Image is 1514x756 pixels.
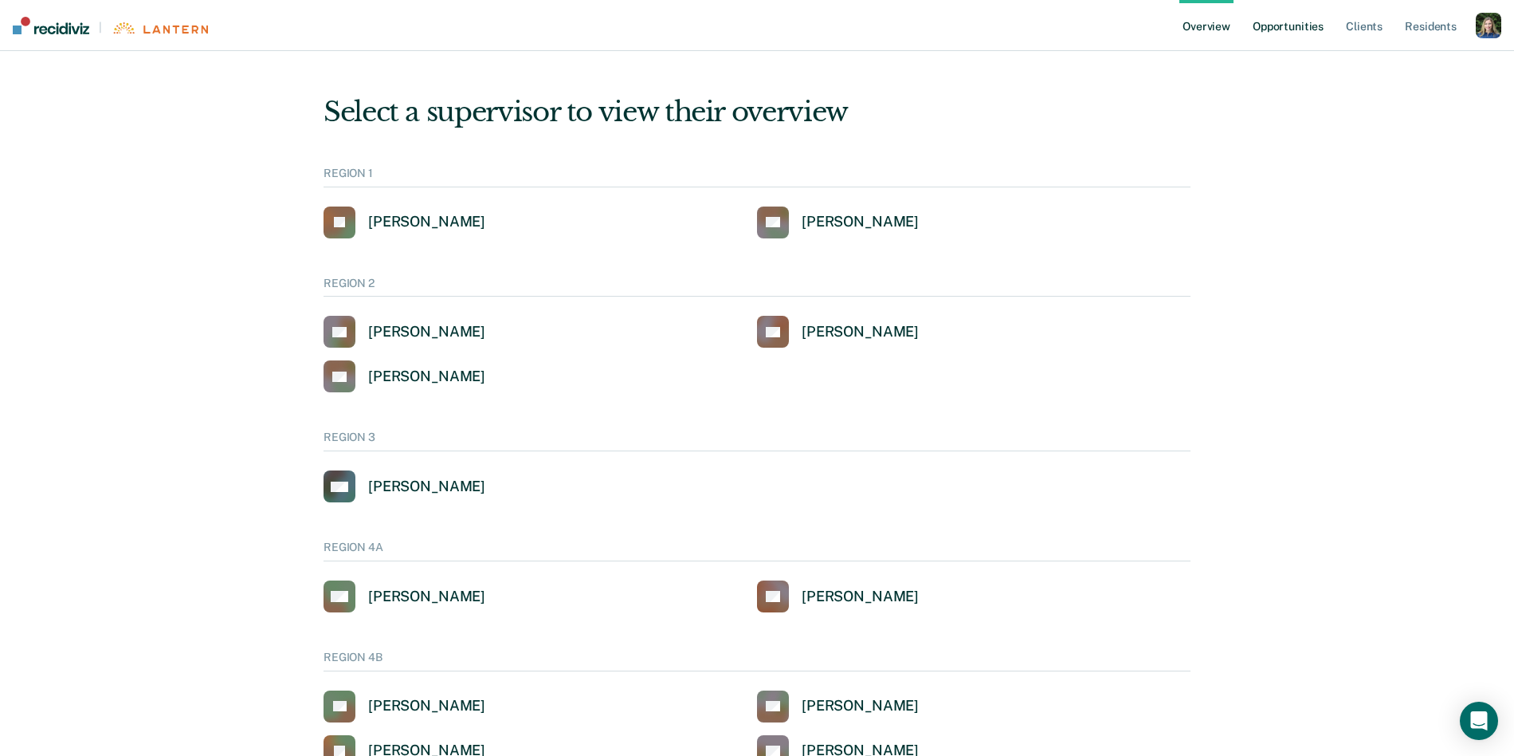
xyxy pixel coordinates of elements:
[324,207,485,238] a: [PERSON_NAME]
[757,207,919,238] a: [PERSON_NAME]
[368,323,485,341] div: [PERSON_NAME]
[802,323,919,341] div: [PERSON_NAME]
[324,691,485,723] a: [PERSON_NAME]
[368,368,485,386] div: [PERSON_NAME]
[324,360,485,392] a: [PERSON_NAME]
[89,21,112,34] span: |
[368,697,485,715] div: [PERSON_NAME]
[324,581,485,612] a: [PERSON_NAME]
[324,277,1190,297] div: REGION 2
[757,691,919,723] a: [PERSON_NAME]
[368,213,485,231] div: [PERSON_NAME]
[368,588,485,606] div: [PERSON_NAME]
[324,316,485,348] a: [PERSON_NAME]
[802,697,919,715] div: [PERSON_NAME]
[757,581,919,612] a: [PERSON_NAME]
[324,471,485,502] a: [PERSON_NAME]
[368,478,485,496] div: [PERSON_NAME]
[802,213,919,231] div: [PERSON_NAME]
[802,588,919,606] div: [PERSON_NAME]
[324,96,1190,128] div: Select a supervisor to view their overview
[13,17,208,34] a: |
[112,22,208,34] img: Lantern
[324,541,1190,561] div: REGION 4A
[324,167,1190,187] div: REGION 1
[324,651,1190,671] div: REGION 4B
[13,17,89,34] img: Recidiviz
[1460,702,1498,740] div: Open Intercom Messenger
[324,431,1190,451] div: REGION 3
[757,316,919,348] a: [PERSON_NAME]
